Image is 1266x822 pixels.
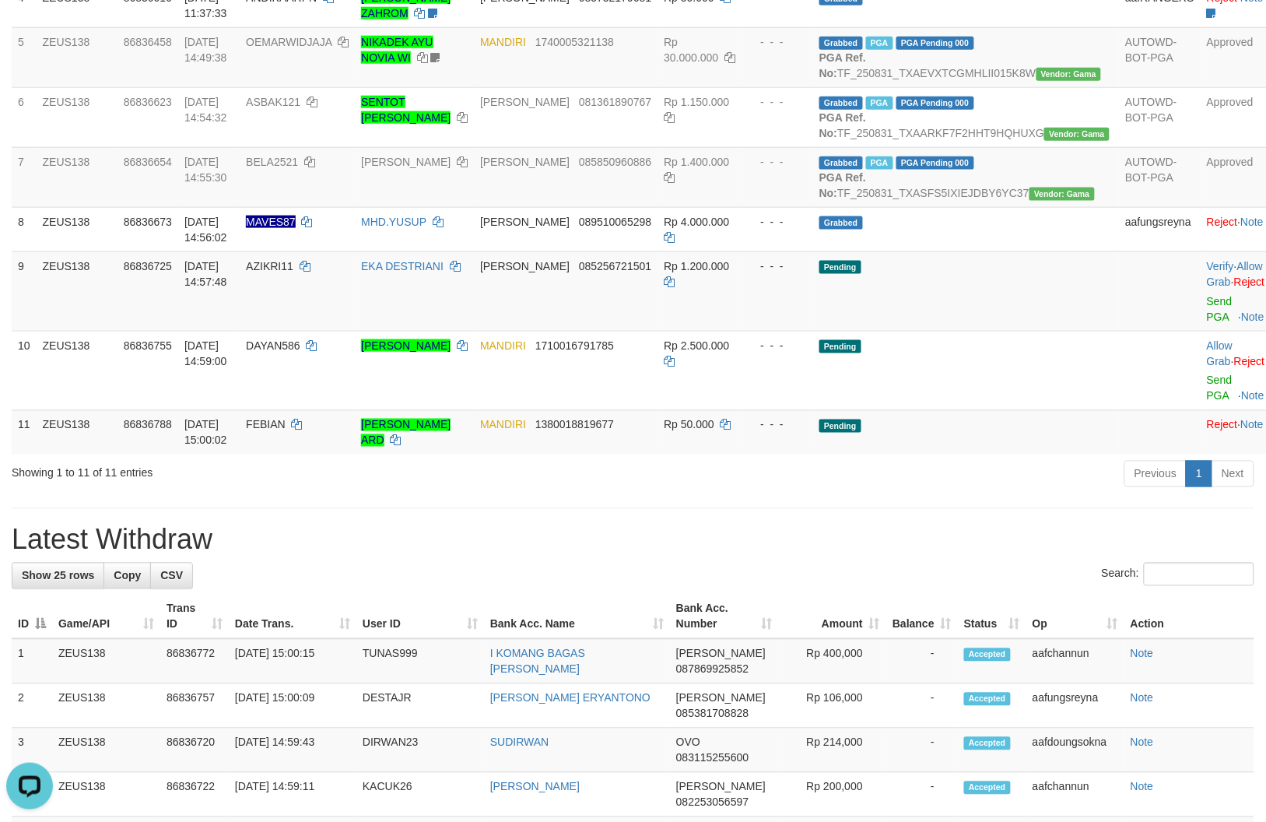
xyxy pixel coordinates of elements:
[114,570,141,582] span: Copy
[1207,295,1233,323] a: Send PGA
[1044,128,1110,141] span: Vendor URL: https://trx31.1velocity.biz
[866,97,893,110] span: Marked by aafRornrotha
[480,339,526,352] span: MANDIRI
[1124,595,1254,639] th: Action
[1207,260,1263,288] span: ·
[361,419,451,447] a: [PERSON_NAME] ARD
[958,595,1026,639] th: Status: activate to sort column ascending
[1241,311,1264,323] a: Note
[37,410,117,455] td: ZEUS138
[103,563,151,589] a: Copy
[480,216,570,228] span: [PERSON_NAME]
[12,87,37,147] td: 6
[813,87,1119,147] td: TF_250831_TXAARKF7F2HHT9HQHUXG
[229,595,356,639] th: Date Trans.: activate to sort column ascending
[12,459,516,481] div: Showing 1 to 11 of 11 entries
[52,684,160,729] td: ZEUS138
[813,147,1119,207] td: TF_250831_TXASFS5IXIEJDBY6YC37
[1207,339,1233,367] a: Allow Grab
[22,570,94,582] span: Show 25 rows
[356,684,484,729] td: DESTAJR
[1241,390,1264,402] a: Note
[866,156,893,170] span: Marked by aafRornrotha
[819,51,866,79] b: PGA Ref. No:
[184,339,227,367] span: [DATE] 14:59:00
[124,156,172,168] span: 86836654
[12,525,1254,556] h1: Latest Withdraw
[579,156,651,168] span: Copy 085850960886 to clipboard
[361,36,433,64] a: NIKADEK AYU NOVIA WI
[12,251,37,331] td: 9
[246,36,331,48] span: OEMARWIDJAJA
[535,419,614,431] span: Copy 1380018819677 to clipboard
[12,331,37,410] td: 10
[1131,781,1154,793] a: Note
[52,639,160,684] td: ZEUS138
[52,595,160,639] th: Game/API: activate to sort column ascending
[246,260,293,272] span: AZIKRI11
[1119,147,1201,207] td: AUTOWD-BOT-PGA
[819,37,863,50] span: Grabbed
[1131,692,1154,704] a: Note
[361,339,451,352] a: [PERSON_NAME]
[37,331,117,410] td: ZEUS138
[361,156,451,168] a: [PERSON_NAME]
[896,37,974,50] span: PGA Pending
[124,36,172,48] span: 86836458
[1241,419,1264,431] a: Note
[676,708,749,720] span: Copy 085381708828 to clipboard
[579,260,651,272] span: Copy 085256721501 to clipboard
[535,339,614,352] span: Copy 1710016791785 to clipboard
[37,251,117,331] td: ZEUS138
[12,639,52,684] td: 1
[1026,773,1124,817] td: aafchannun
[12,595,52,639] th: ID: activate to sort column descending
[748,154,807,170] div: - - -
[778,684,886,729] td: Rp 106,000
[676,648,766,660] span: [PERSON_NAME]
[361,216,426,228] a: MHD.YUSUP
[1026,684,1124,729] td: aafungsreyna
[964,737,1011,750] span: Accepted
[124,419,172,431] span: 86836788
[886,595,958,639] th: Balance: activate to sort column ascending
[37,27,117,87] td: ZEUS138
[229,773,356,817] td: [DATE] 14:59:11
[1026,639,1124,684] td: aafchannun
[748,34,807,50] div: - - -
[1036,68,1102,81] span: Vendor URL: https://trx31.1velocity.biz
[896,156,974,170] span: PGA Pending
[1234,276,1265,288] a: Reject
[484,595,670,639] th: Bank Acc. Name: activate to sort column ascending
[356,639,484,684] td: TUNAS999
[676,796,749,809] span: Copy 082253056597 to clipboard
[1131,736,1154,749] a: Note
[1234,355,1265,367] a: Reject
[246,216,296,228] span: Nama rekening ada tanda titik/strip, harap diedit
[778,773,886,817] td: Rp 200,000
[52,773,160,817] td: ZEUS138
[184,156,227,184] span: [DATE] 14:55:30
[778,595,886,639] th: Amount: activate to sort column ascending
[819,216,863,230] span: Grabbed
[670,595,778,639] th: Bank Acc. Number: activate to sort column ascending
[748,417,807,433] div: - - -
[819,340,861,353] span: Pending
[676,663,749,676] span: Copy 087869925852 to clipboard
[246,156,298,168] span: BELA2521
[160,684,229,729] td: 86836757
[356,595,484,639] th: User ID: activate to sort column ascending
[1029,188,1095,201] span: Vendor URL: https://trx31.1velocity.biz
[490,648,585,676] a: I KOMANG BAGAS [PERSON_NAME]
[490,736,549,749] a: SUDIRWAN
[819,171,866,199] b: PGA Ref. No:
[37,147,117,207] td: ZEUS138
[160,639,229,684] td: 86836772
[356,773,484,817] td: KACUK26
[579,216,651,228] span: Copy 089510065298 to clipboard
[1119,27,1201,87] td: AUTOWD-BOT-PGA
[676,692,766,704] span: [PERSON_NAME]
[819,111,866,139] b: PGA Ref. No:
[480,156,570,168] span: [PERSON_NAME]
[886,729,958,773] td: -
